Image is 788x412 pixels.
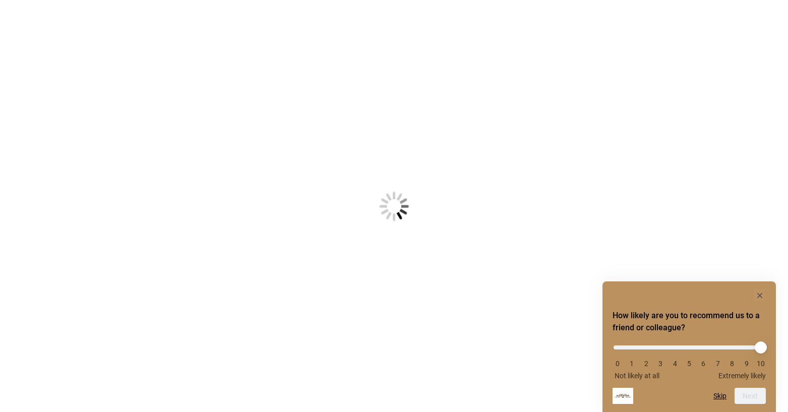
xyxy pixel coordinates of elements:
span: Extremely likely [718,372,766,380]
li: 10 [756,360,766,368]
li: 7 [713,360,723,368]
li: 0 [613,360,623,368]
div: How likely are you to recommend us to a friend or colleague? Select an option from 0 to 10, with ... [613,338,766,380]
span: Not likely at all [615,372,659,380]
h2: How likely are you to recommend us to a friend or colleague? Select an option from 0 to 10, with ... [613,310,766,334]
li: 1 [627,360,637,368]
li: 2 [641,360,651,368]
li: 8 [727,360,737,368]
button: Hide survey [754,289,766,302]
li: 3 [655,360,665,368]
li: 9 [742,360,752,368]
li: 6 [698,360,708,368]
li: 4 [670,360,680,368]
button: Next question [735,388,766,404]
li: 5 [684,360,694,368]
button: Skip [713,392,726,400]
img: Loading [330,142,459,271]
div: How likely are you to recommend us to a friend or colleague? Select an option from 0 to 10, with ... [613,289,766,404]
